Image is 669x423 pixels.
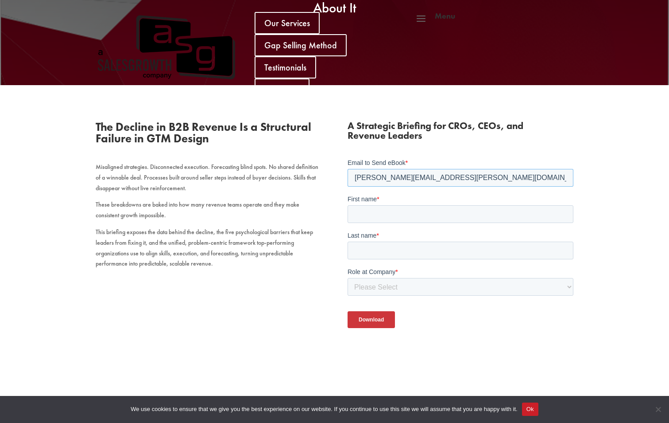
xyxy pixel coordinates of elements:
a: Resources [255,78,309,101]
button: Ok [522,403,538,416]
span: a [414,12,428,26]
span: No [654,405,662,414]
a: Gap Selling Method [255,34,347,56]
span: Menu [435,11,455,21]
h3: A Strategic Briefing for CROs, CEOs, and Revenue Leaders [348,121,573,145]
p: This briefing exposes the data behind the decline, the five psychological barriers that keep lead... [96,227,321,269]
p: These breakdowns are baked into how many revenue teams operate and they make consistent growth im... [96,200,321,227]
img: ASG Co. Logo [96,12,235,83]
h2: The Decline in B2B Revenue Is a Structural Failure in GTM Design [96,121,321,149]
a: A Sales Growth Company Logo [96,77,235,85]
p: If your GTM system is misaligned, no amount of tools, training, or headcount will get you back on... [122,393,547,415]
h2: Falling Behind Plan? [122,377,547,393]
a: Our Services [255,12,320,34]
span: We use cookies to ensure that we give you the best experience on our website. If you continue to ... [131,405,517,414]
a: Testimonials [255,56,316,78]
iframe: Form 0 [348,158,573,336]
p: Misaligned strategies. Disconnected execution. Forecasting blind spots. No shared definition of a... [96,162,321,200]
